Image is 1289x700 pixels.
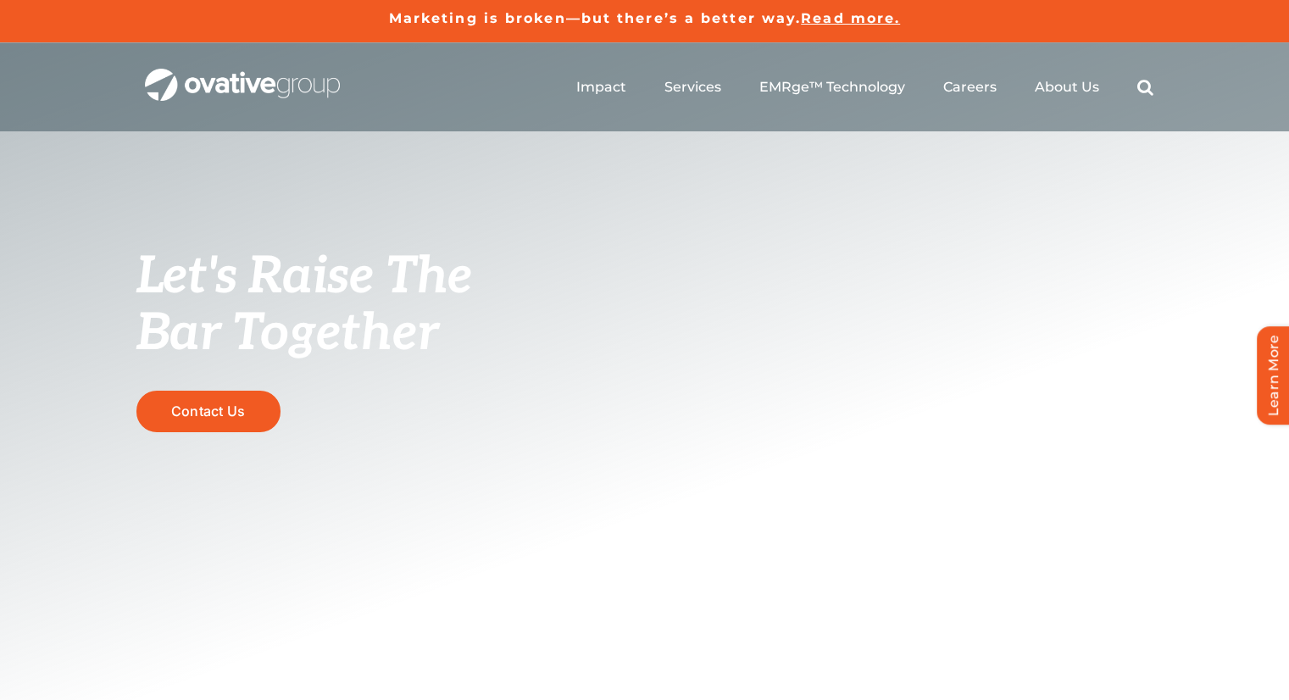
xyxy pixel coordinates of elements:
[1035,79,1099,96] a: About Us
[664,79,721,96] a: Services
[1137,79,1153,96] a: Search
[943,79,997,96] a: Careers
[801,10,900,26] a: Read more.
[136,303,438,364] span: Bar Together
[759,79,905,96] a: EMRge™ Technology
[136,247,473,308] span: Let's Raise The
[389,10,802,26] a: Marketing is broken—but there’s a better way.
[145,67,340,83] a: OG_Full_horizontal_WHT
[171,403,245,419] span: Contact Us
[576,60,1153,114] nav: Menu
[136,391,281,432] a: Contact Us
[576,79,626,96] a: Impact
